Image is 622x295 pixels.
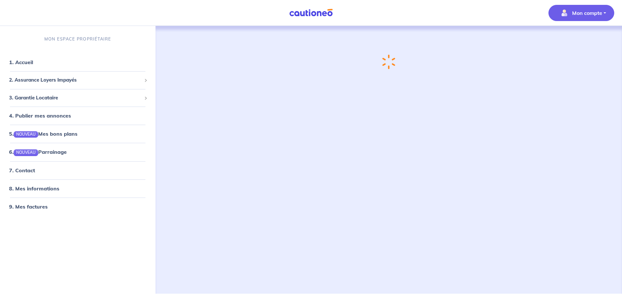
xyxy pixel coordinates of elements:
img: illu_account_valid_menu.svg [559,8,570,18]
div: 9. Mes factures [3,200,153,213]
a: 8. Mes informations [9,185,59,192]
img: loading-spinner [382,54,395,69]
div: 6.NOUVEAUParrainage [3,145,153,158]
div: 3. Garantie Locataire [3,92,153,104]
div: 2. Assurance Loyers Impayés [3,74,153,86]
p: Mon compte [572,9,602,17]
span: 2. Assurance Loyers Impayés [9,76,142,84]
div: 1. Accueil [3,56,153,69]
img: Cautioneo [287,9,335,17]
button: illu_account_valid_menu.svgMon compte [548,5,614,21]
div: 7. Contact [3,164,153,177]
a: 6.NOUVEAUParrainage [9,149,67,155]
span: 3. Garantie Locataire [9,94,142,102]
a: 9. Mes factures [9,203,48,210]
a: 4. Publier mes annonces [9,112,71,119]
div: 4. Publier mes annonces [3,109,153,122]
a: 1. Accueil [9,59,33,65]
a: 5.NOUVEAUMes bons plans [9,130,77,137]
a: 7. Contact [9,167,35,174]
div: 8. Mes informations [3,182,153,195]
p: MON ESPACE PROPRIÉTAIRE [44,36,111,42]
div: 5.NOUVEAUMes bons plans [3,127,153,140]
